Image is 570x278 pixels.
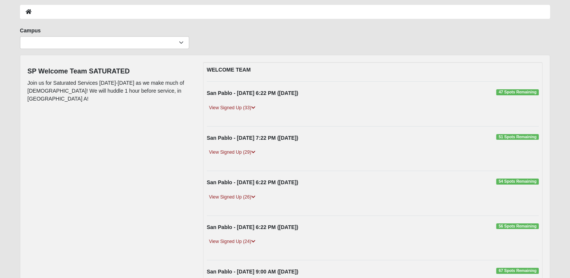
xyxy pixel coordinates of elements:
[207,179,298,185] strong: San Pablo - [DATE] 6:22 PM ([DATE])
[496,89,539,95] span: 47 Spots Remaining
[20,27,41,34] label: Campus
[496,268,539,274] span: 67 Spots Remaining
[207,224,298,230] strong: San Pablo - [DATE] 6:22 PM ([DATE])
[207,104,258,112] a: View Signed Up (33)
[28,79,192,103] p: Join us for Saturated Services [DATE]-[DATE] as we make much of [DEMOGRAPHIC_DATA]! We will huddl...
[207,148,258,156] a: View Signed Up (29)
[28,67,192,76] h4: SP Welcome Team SATURATED
[207,90,298,96] strong: San Pablo - [DATE] 6:22 PM ([DATE])
[496,223,539,229] span: 56 Spots Remaining
[207,269,298,275] strong: San Pablo - [DATE] 9:00 AM ([DATE])
[207,135,298,141] strong: San Pablo - [DATE] 7:22 PM ([DATE])
[207,238,258,246] a: View Signed Up (24)
[207,67,251,73] strong: WELCOME TEAM
[496,134,539,140] span: 51 Spots Remaining
[496,179,539,185] span: 54 Spots Remaining
[207,193,258,201] a: View Signed Up (26)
